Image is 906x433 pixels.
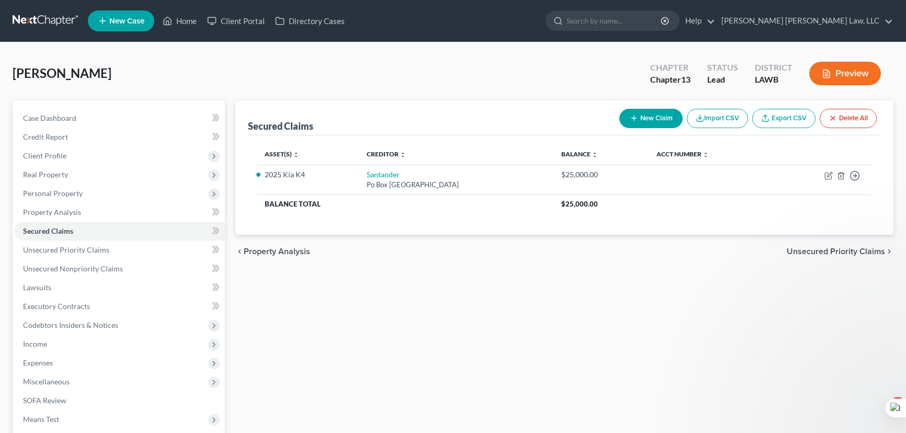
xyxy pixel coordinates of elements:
button: chevron_left Property Analysis [235,247,310,256]
span: Unsecured Priority Claims [23,245,109,254]
i: unfold_more [400,152,406,158]
div: Secured Claims [248,120,313,132]
span: Income [23,339,47,348]
a: Credit Report [15,128,225,146]
span: Expenses [23,358,53,367]
a: Balance unfold_more [561,150,598,158]
div: $25,000.00 [561,169,640,180]
span: Unsecured Priority Claims [787,247,885,256]
i: chevron_left [235,247,244,256]
a: Help [680,12,715,30]
span: Unsecured Nonpriority Claims [23,264,123,273]
span: Miscellaneous [23,377,70,386]
span: Case Dashboard [23,113,76,122]
span: Secured Claims [23,226,73,235]
span: Property Analysis [23,208,81,216]
a: Case Dashboard [15,109,225,128]
a: Secured Claims [15,222,225,241]
button: New Claim [619,109,683,128]
a: Unsecured Priority Claims [15,241,225,259]
button: Delete All [820,109,877,128]
div: LAWB [755,74,792,86]
span: Lawsuits [23,283,51,292]
a: Property Analysis [15,203,225,222]
span: Client Profile [23,151,66,160]
span: Real Property [23,170,68,179]
div: Po Box [GEOGRAPHIC_DATA] [367,180,545,190]
span: Codebtors Insiders & Notices [23,321,118,329]
span: Credit Report [23,132,68,141]
span: New Case [109,17,144,25]
a: Santander [367,170,400,179]
i: unfold_more [703,152,709,158]
a: Lawsuits [15,278,225,297]
a: Unsecured Nonpriority Claims [15,259,225,278]
a: Asset(s) unfold_more [265,150,299,158]
span: Means Test [23,415,59,424]
div: Lead [707,74,738,86]
span: $25,000.00 [561,200,598,208]
a: Export CSV [752,109,816,128]
span: 13 [681,74,690,84]
a: Executory Contracts [15,297,225,316]
span: SOFA Review [23,396,66,405]
i: unfold_more [592,152,598,158]
a: Client Portal [202,12,270,30]
th: Balance Total [256,195,553,213]
a: [PERSON_NAME] [PERSON_NAME] Law, LLC [716,12,893,30]
span: [PERSON_NAME] [13,65,111,81]
input: Search by name... [567,11,662,30]
span: Executory Contracts [23,302,90,311]
i: unfold_more [293,152,299,158]
a: Home [157,12,202,30]
div: Status [707,62,738,74]
a: Directory Cases [270,12,350,30]
iframe: Intercom live chat [870,397,896,423]
li: 2025 Kia K4 [265,169,350,180]
span: Personal Property [23,189,83,198]
a: Acct Number unfold_more [656,150,709,158]
span: Property Analysis [244,247,310,256]
a: SOFA Review [15,391,225,410]
div: District [755,62,792,74]
button: Import CSV [687,109,748,128]
button: Unsecured Priority Claims chevron_right [787,247,893,256]
span: 10 [892,397,904,406]
i: chevron_right [885,247,893,256]
a: Creditor unfold_more [367,150,406,158]
div: Chapter [650,74,690,86]
button: Preview [809,62,881,85]
div: Chapter [650,62,690,74]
